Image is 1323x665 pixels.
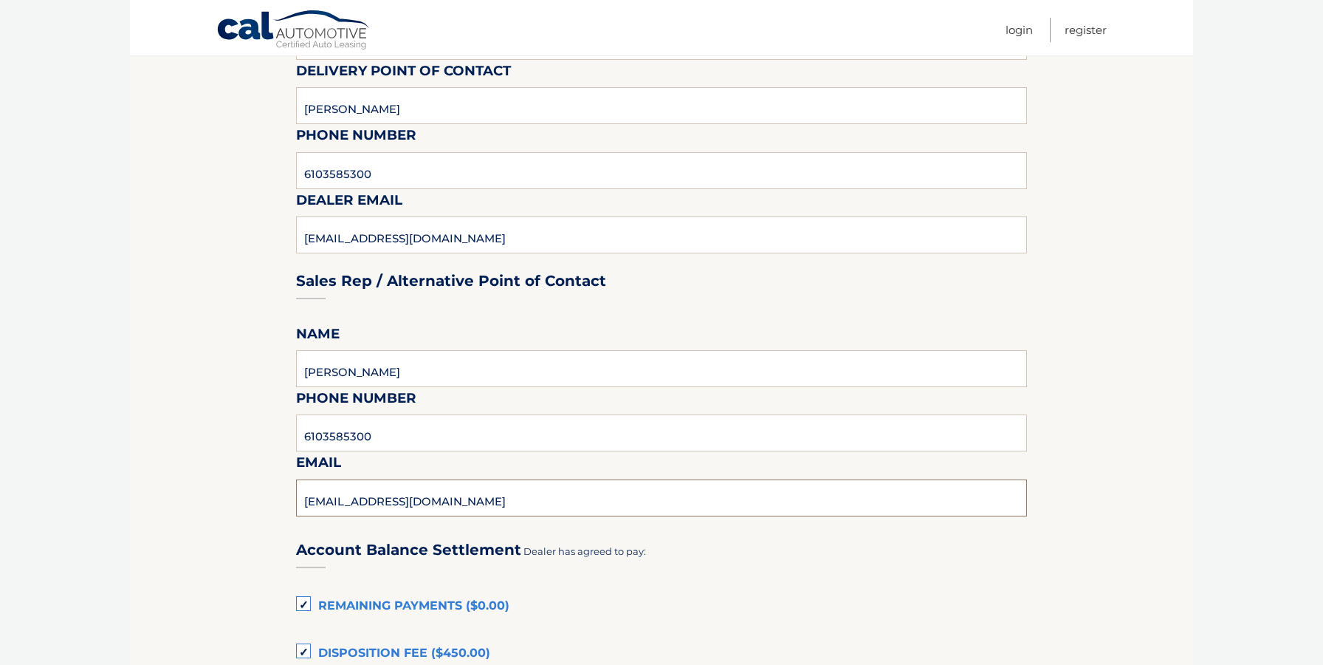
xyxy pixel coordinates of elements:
[216,10,371,52] a: Cal Automotive
[296,60,511,87] label: Delivery Point of Contact
[1006,18,1033,42] a: Login
[296,451,341,479] label: Email
[296,124,416,151] label: Phone Number
[296,541,521,559] h3: Account Balance Settlement
[296,189,402,216] label: Dealer Email
[296,387,416,415] label: Phone Number
[296,323,340,350] label: Name
[296,272,606,290] h3: Sales Rep / Alternative Point of Contact
[1065,18,1107,42] a: Register
[523,545,646,557] span: Dealer has agreed to pay:
[296,592,1027,621] label: Remaining Payments ($0.00)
